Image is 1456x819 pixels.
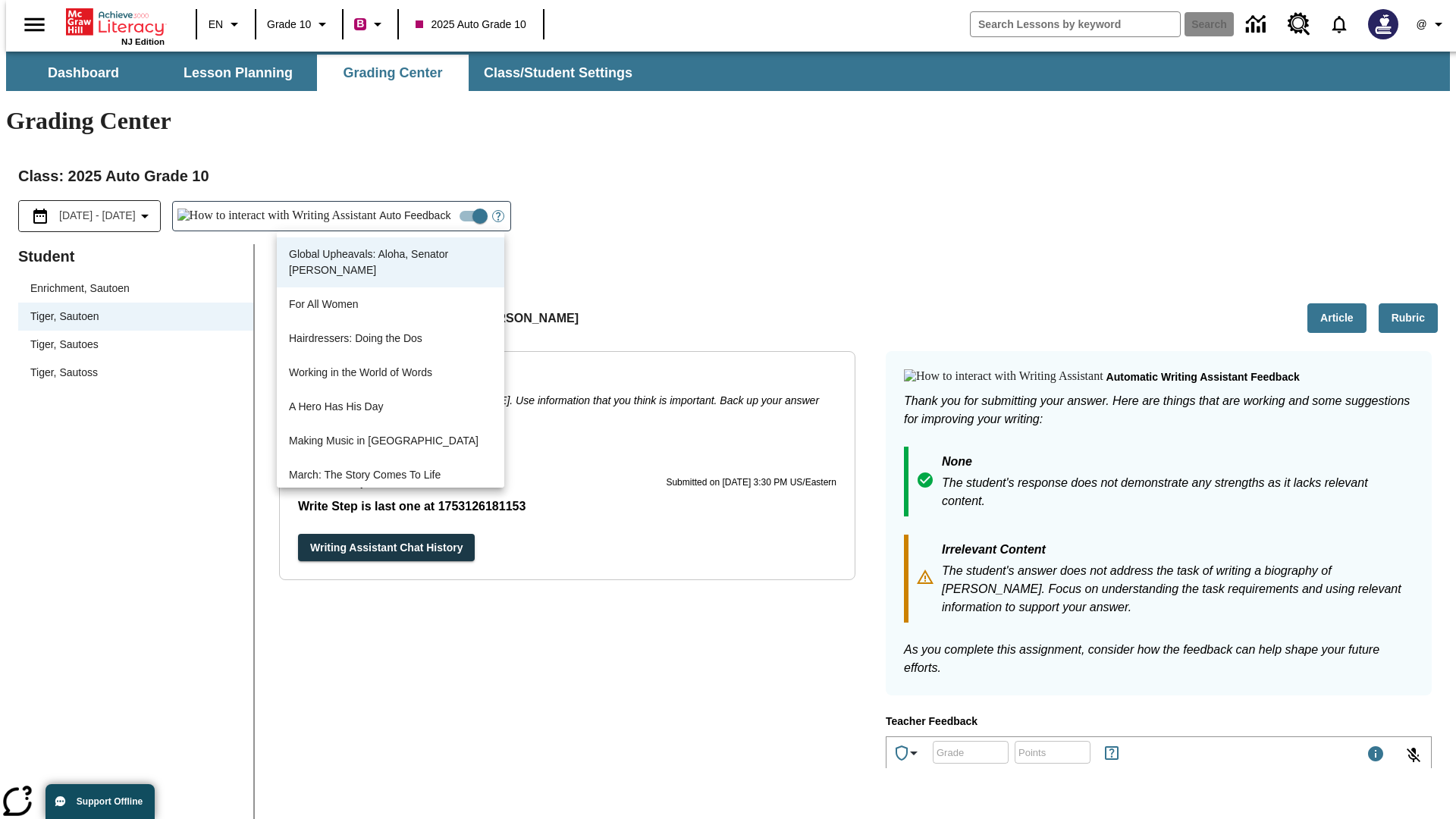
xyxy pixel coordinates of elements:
p: Making Music in [GEOGRAPHIC_DATA] [289,433,492,449]
p: Global Upheavals: Aloha, Senator [PERSON_NAME] [289,246,492,278]
p: For All Women [289,297,492,312]
body: Type your response here. [6,12,221,26]
p: Working in the World of Words [289,365,492,381]
p: A Hero Has His Day [289,399,492,415]
p: March: The Story Comes To Life [289,467,492,483]
p: Hairdressers: Doing the Dos [289,331,492,347]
